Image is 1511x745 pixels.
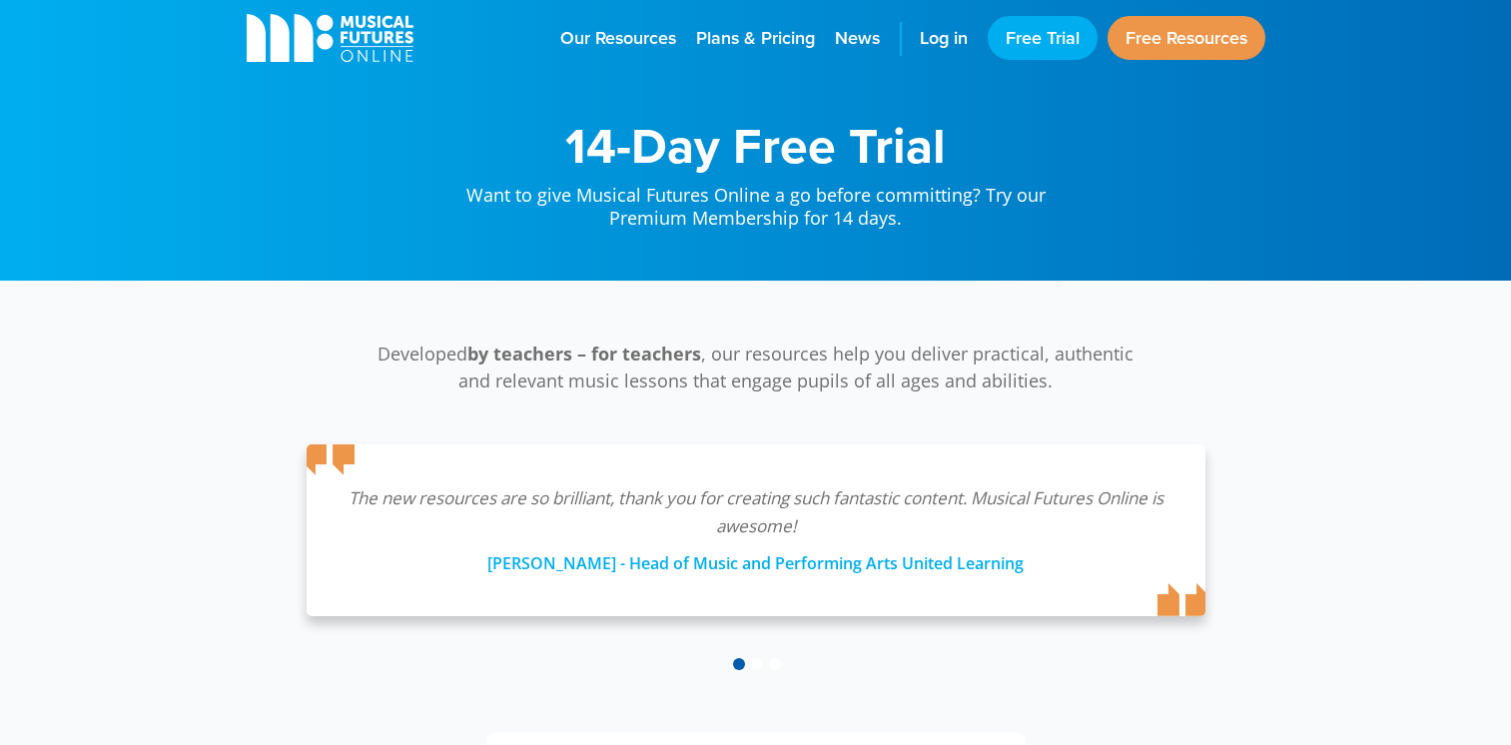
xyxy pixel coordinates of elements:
p: The new resources are so brilliant, thank you for creating such fantastic content. Musical Future... [347,484,1165,540]
a: Free Trial [988,16,1098,60]
span: Log in [920,25,968,52]
span: News [835,25,880,52]
span: Plans & Pricing [696,25,815,52]
p: Want to give Musical Futures Online a go before committing? Try our Premium Membership for 14 days. [446,170,1066,231]
div: [PERSON_NAME] - Head of Music and Performing Arts United Learning [347,540,1165,576]
a: Free Resources [1108,16,1265,60]
span: Our Resources [560,25,676,52]
strong: by teachers – for teachers [467,342,701,366]
p: Developed , our resources help you deliver practical, authentic and relevant music lessons that e... [367,341,1145,394]
h1: 14-Day Free Trial [446,120,1066,170]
